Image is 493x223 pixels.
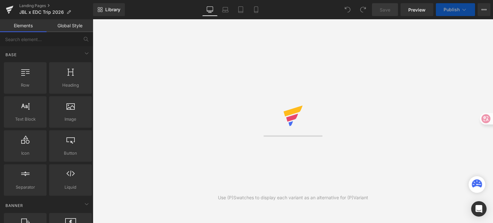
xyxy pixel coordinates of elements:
span: Icon [6,150,45,157]
span: JBL x EDC Trip 2026 [19,10,64,15]
span: Button [51,150,90,157]
span: Text Block [6,116,45,123]
span: Liquid [51,184,90,191]
a: New Library [93,3,125,16]
span: Separator [6,184,45,191]
div: Open Intercom Messenger [471,201,487,217]
span: Image [51,116,90,123]
span: Library [105,7,120,13]
a: Landing Pages [19,3,93,8]
span: Banner [5,202,24,209]
div: Use (P)Swatches to display each variant as an alternative for (P)Variant [218,194,368,201]
a: Global Style [47,19,93,32]
a: Desktop [202,3,218,16]
span: Base [5,52,17,58]
button: Redo [357,3,369,16]
button: Undo [341,3,354,16]
button: More [478,3,490,16]
span: Publish [444,7,460,12]
span: Heading [51,82,90,89]
span: Save [380,6,390,13]
span: Row [6,82,45,89]
a: Tablet [233,3,248,16]
span: Preview [408,6,426,13]
button: Publish [436,3,475,16]
a: Laptop [218,3,233,16]
a: Preview [401,3,433,16]
a: Mobile [248,3,264,16]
